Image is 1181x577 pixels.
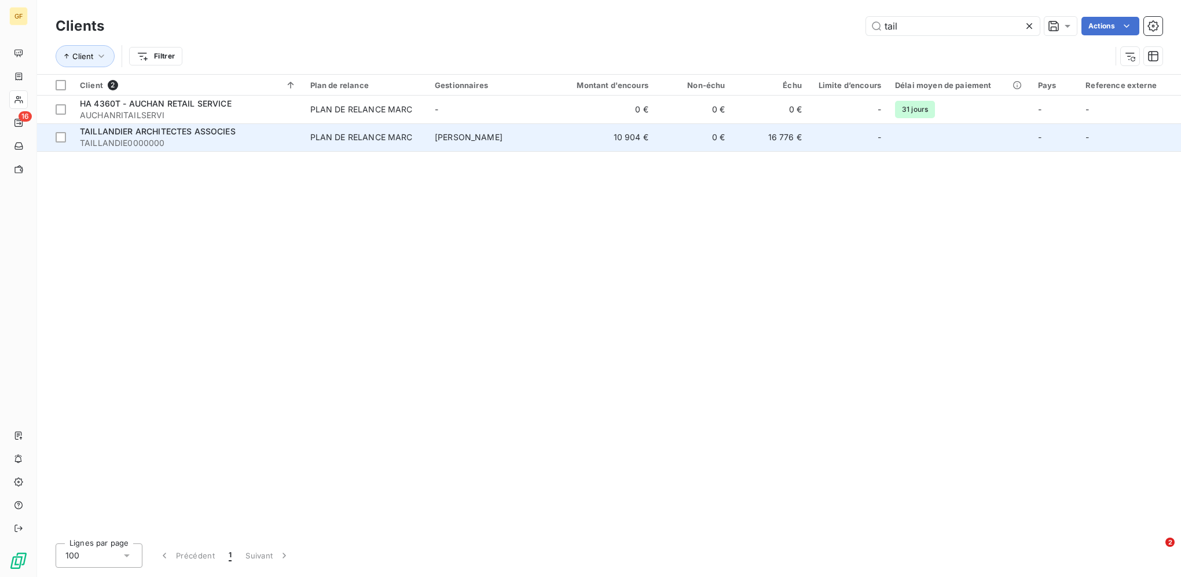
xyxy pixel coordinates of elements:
[80,98,232,108] span: HA 4360T - AUCHAN RETAIL SERVICE
[655,96,732,123] td: 0 €
[310,104,413,115] div: PLAN DE RELANCE MARC
[80,137,296,149] span: TAILLANDIE0000000
[1081,17,1139,35] button: Actions
[732,123,809,151] td: 16 776 €
[129,47,182,65] button: Filtrer
[552,123,655,151] td: 10 904 €
[1165,538,1175,547] span: 2
[1085,104,1089,114] span: -
[310,81,421,90] div: Plan de relance
[56,16,104,36] h3: Clients
[895,81,1024,90] div: Délai moyen de paiement
[9,7,28,25] div: GF
[108,80,118,90] span: 2
[662,81,725,90] div: Non-échu
[739,81,802,90] div: Échu
[229,550,232,561] span: 1
[895,101,935,118] span: 31 jours
[80,109,296,121] span: AUCHANRITAILSERVI
[239,543,297,568] button: Suivant
[1085,81,1174,90] div: Reference externe
[65,550,79,561] span: 100
[80,81,103,90] span: Client
[435,132,503,142] span: [PERSON_NAME]
[435,81,545,90] div: Gestionnaires
[1038,132,1041,142] span: -
[1038,81,1072,90] div: Pays
[435,104,438,114] span: -
[80,126,236,136] span: TAILLANDIER ARCHITECTES ASSOCIES
[9,552,28,570] img: Logo LeanPay
[1085,132,1089,142] span: -
[866,17,1040,35] input: Rechercher
[552,96,655,123] td: 0 €
[732,96,809,123] td: 0 €
[310,132,413,143] div: PLAN DE RELANCE MARC
[72,52,93,61] span: Client
[152,543,222,568] button: Précédent
[816,81,881,90] div: Limite d’encours
[878,132,881,143] span: -
[559,81,648,90] div: Montant d'encours
[1142,538,1169,565] iframe: Intercom live chat
[1038,104,1041,114] span: -
[19,111,32,122] span: 16
[655,123,732,151] td: 0 €
[878,104,881,115] span: -
[222,543,239,568] button: 1
[56,45,115,67] button: Client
